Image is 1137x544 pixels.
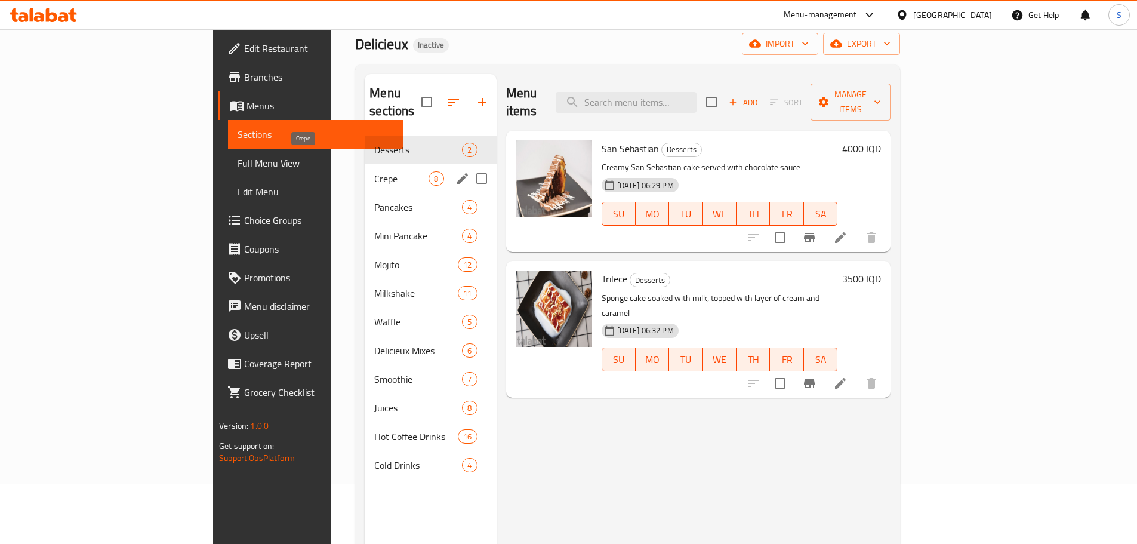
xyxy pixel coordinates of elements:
span: Hot Coffee Drinks [374,429,458,444]
div: Waffle [374,315,462,329]
span: Coupons [244,242,393,256]
div: Pancakes4 [365,193,496,222]
div: Milkshake11 [365,279,496,308]
button: TH [737,202,770,226]
button: SU [602,202,636,226]
span: Upsell [244,328,393,342]
div: Waffle5 [365,308,496,336]
nav: Menu sections [365,131,496,484]
button: WE [703,348,737,371]
div: Mini Pancake4 [365,222,496,250]
a: Upsell [218,321,403,349]
span: Desserts [630,273,670,287]
span: [DATE] 06:32 PM [612,325,679,336]
span: Milkshake [374,286,458,300]
div: Mini Pancake [374,229,462,243]
span: Edit Menu [238,185,393,199]
span: [DATE] 06:29 PM [612,180,679,191]
button: import [742,33,818,55]
span: Edit Restaurant [244,41,393,56]
span: Promotions [244,271,393,285]
button: Branch-specific-item [795,223,824,252]
span: SA [809,205,833,223]
span: Delicieux Mixes [374,343,462,358]
span: Get support on: [219,438,274,454]
a: Coverage Report [218,349,403,378]
span: 16 [458,431,476,442]
button: FR [770,202,803,226]
span: Cold Drinks [374,458,462,472]
span: 8 [463,402,476,414]
span: Version: [219,418,248,434]
button: MO [636,202,669,226]
img: San Sebastian [516,140,592,217]
span: SA [809,351,833,368]
a: Edit menu item [833,230,848,245]
span: Smoothie [374,372,462,386]
span: Desserts [374,143,462,157]
div: Desserts2 [365,136,496,164]
span: San Sebastian [602,140,659,158]
span: 8 [429,173,443,185]
span: Branches [244,70,393,84]
div: items [458,286,477,300]
span: 6 [463,345,476,356]
span: 4 [463,202,476,213]
a: Menus [218,91,403,120]
span: 7 [463,374,476,385]
button: export [823,33,900,55]
div: items [462,343,477,358]
span: Choice Groups [244,213,393,228]
div: items [462,229,477,243]
div: [GEOGRAPHIC_DATA] [913,8,992,21]
span: Coverage Report [244,356,393,371]
a: Edit Restaurant [218,34,403,63]
div: items [429,171,443,186]
span: Add [727,96,759,109]
span: Juices [374,401,462,415]
a: Coupons [218,235,403,263]
span: Trilece [602,270,627,288]
span: Pancakes [374,200,462,214]
span: FR [775,351,799,368]
span: Menus [246,99,393,113]
div: Smoothie7 [365,365,496,394]
button: SA [804,348,837,371]
a: Edit Menu [228,177,403,206]
span: Sections [238,127,393,142]
button: SA [804,202,837,226]
div: Hot Coffee Drinks16 [365,422,496,451]
div: items [462,372,477,386]
input: search [556,92,697,113]
button: delete [857,223,886,252]
div: items [462,200,477,214]
a: Grocery Checklist [218,378,403,407]
div: Mojito12 [365,250,496,279]
div: items [462,401,477,415]
button: Add [724,93,762,112]
span: import [751,36,809,51]
a: Branches [218,63,403,91]
span: 11 [458,288,476,299]
button: TU [669,202,702,226]
span: Select to update [768,371,793,396]
div: Juices8 [365,394,496,422]
div: items [462,143,477,157]
span: export [833,36,891,51]
span: 4 [463,230,476,242]
div: items [462,315,477,329]
span: 5 [463,316,476,328]
span: Mojito [374,257,458,272]
span: Select section first [762,93,811,112]
img: Trilece [516,271,592,347]
a: Menu disclaimer [218,292,403,321]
